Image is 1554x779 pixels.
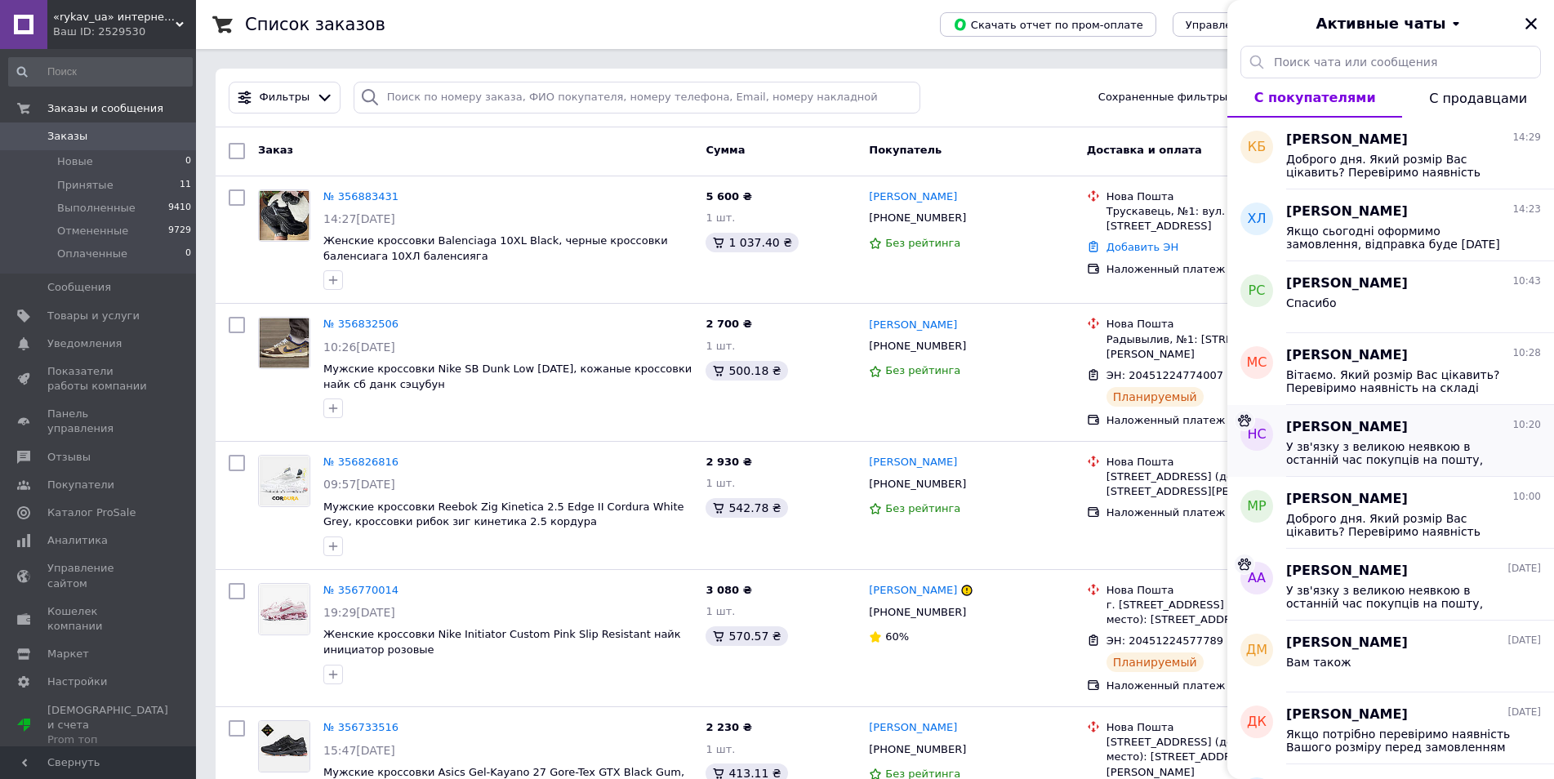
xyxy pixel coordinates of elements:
[1512,274,1541,288] span: 10:43
[1227,261,1554,333] button: РС[PERSON_NAME]10:43Спасибо
[940,12,1156,37] button: Скачать отчет по пром-оплате
[323,628,681,656] a: Женские кроссовки Nike Initiator Custom Pink Slip Resistant найк инициатор розовые
[258,720,310,772] a: Фото товару
[47,101,163,116] span: Заказы и сообщения
[885,502,960,514] span: Без рейтинга
[1107,505,1335,520] div: Наложенный платеж
[706,584,751,596] span: 3 080 ₴
[259,456,309,506] img: Фото товару
[1507,562,1541,576] span: [DATE]
[1286,274,1408,293] span: [PERSON_NAME]
[323,190,399,203] a: № 356883431
[1107,332,1335,362] div: Радывылив, №1: [STREET_ADDRESS][PERSON_NAME]
[1429,91,1527,106] span: С продавцами
[260,90,310,105] span: Фильтры
[57,224,128,238] span: Отмененные
[1098,90,1231,105] span: Сохраненные фильтры:
[866,739,969,760] div: [PHONE_NUMBER]
[1512,131,1541,145] span: 14:29
[706,211,735,224] span: 1 шт.
[258,189,310,242] a: Фото товару
[323,456,399,468] a: № 356826816
[1512,346,1541,360] span: 10:28
[245,15,385,34] h1: Список заказов
[1107,720,1335,735] div: Нова Пошта
[1227,333,1554,405] button: МС[PERSON_NAME]10:28Вітаємо. Який розмір Вас цікавить? Перевіримо наявність на складі
[1107,598,1335,627] div: г. [STREET_ADDRESS] (до 30 кг на одно место): [STREET_ADDRESS]
[706,456,751,468] span: 2 930 ₴
[1107,583,1335,598] div: Нова Пошта
[885,364,960,376] span: Без рейтинга
[1507,634,1541,648] span: [DATE]
[57,247,127,261] span: Оплаченные
[1247,354,1267,372] span: МС
[1240,46,1541,78] input: Поиск чата или сообщения
[1173,12,1327,37] button: Управление статусами
[1273,13,1508,34] button: Активные чаты
[323,744,395,757] span: 15:47[DATE]
[1107,652,1204,672] div: Планируемый
[47,561,151,590] span: Управление сайтом
[185,247,191,261] span: 0
[1286,584,1518,610] span: У зв'язку з великою неявкою в останній час покупців на пошту, зараз посилки відправляємо за перед...
[1107,369,1223,381] span: ЭН: 20451224774007
[1286,203,1408,221] span: [PERSON_NAME]
[1248,138,1266,157] span: КБ
[866,474,969,495] div: [PHONE_NUMBER]
[47,732,168,747] div: Prom топ
[1286,440,1518,466] span: У зв'язку з великою неявкою в останній час покупців на пошту, зараз посилки відправляємо за перед...
[706,233,799,252] div: 1 037.40 ₴
[323,501,683,528] a: Мужские кроссовки Reebok Zig Kinetica 2.5 Edge II Cordura White Grey, кроссовки рибок зиг кинетик...
[323,212,395,225] span: 14:27[DATE]
[47,364,151,394] span: Показатели работы компании
[323,363,692,390] span: Мужские кроссовки Nike SB Dunk Low [DATE], кожаные кроссовки найк сб данк сэцубун
[866,602,969,623] div: [PHONE_NUMBER]
[1247,425,1266,444] span: НС
[1286,346,1408,365] span: [PERSON_NAME]
[1227,118,1554,189] button: КБ[PERSON_NAME]14:29Доброго дня. Який розмір Вас цікавить? Перевіримо наявність
[1249,282,1266,300] span: РС
[1107,455,1335,470] div: Нова Пошта
[869,318,957,333] a: [PERSON_NAME]
[706,190,751,203] span: 5 600 ₴
[1227,189,1554,261] button: ХЛ[PERSON_NAME]14:23Якщо сьогодні оформимо замовлення, відправка буде [DATE]
[1107,262,1335,277] div: Наложенный платеж
[258,144,293,156] span: Заказ
[323,721,399,733] a: № 356733516
[47,407,151,436] span: Панель управления
[885,237,960,249] span: Без рейтинга
[1227,692,1554,764] button: ДК[PERSON_NAME][DATE]Якщо потрібно перевіримо наявність Вашого розміру перед замовленням
[1286,153,1518,179] span: Доброго дня. Який розмір Вас цікавить? Перевіримо наявність
[706,318,751,330] span: 2 700 ₴
[47,647,89,661] span: Маркет
[1248,210,1267,229] span: ХЛ
[1286,368,1518,394] span: Вітаємо. Який розмір Вас цікавить? Перевіримо наявність на складі
[1087,144,1202,156] span: Доставка и оплата
[1107,679,1335,693] div: Наложенный платеж
[1286,296,1337,309] span: Спасибо
[258,317,310,369] a: Фото товару
[168,224,191,238] span: 9729
[259,190,309,241] img: Фото товару
[1227,549,1554,621] button: АА[PERSON_NAME][DATE]У зв'язку з великою неявкою в останній час покупців на пошту, зараз посилки ...
[1247,497,1266,516] span: МР
[57,178,114,193] span: Принятые
[53,10,176,24] span: «rykav_ua» интернет магазин одежды и обуви
[1186,19,1314,31] span: Управление статусами
[1107,387,1204,407] div: Планируемый
[168,201,191,216] span: 9410
[869,455,957,470] a: [PERSON_NAME]
[1286,512,1518,538] span: Доброго дня. Який розмір Вас цікавить? Перевіримо наявність
[354,82,921,114] input: Поиск по номеру заказа, ФИО покупателя, номеру телефона, Email, номеру накладной
[1286,418,1408,437] span: [PERSON_NAME]
[953,17,1143,32] span: Скачать отчет по пром-оплате
[258,583,310,635] a: Фото товару
[1521,14,1541,33] button: Закрыть
[47,533,108,548] span: Аналитика
[1107,317,1335,332] div: Нова Пошта
[1286,490,1408,509] span: [PERSON_NAME]
[1254,90,1376,105] span: С покупателями
[47,703,168,748] span: [DEMOGRAPHIC_DATA] и счета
